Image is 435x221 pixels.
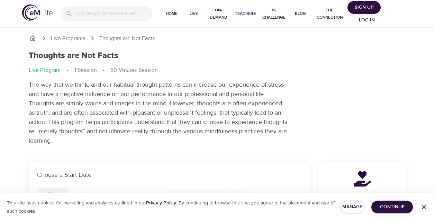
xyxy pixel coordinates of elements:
[371,201,413,213] button: Continue
[110,66,157,74] p: 60 Minutes Session
[350,14,383,27] button: Log in
[75,6,152,21] input: Find programs, teachers, etc...
[29,34,407,42] nav: breadcrumb
[350,3,378,12] span: Sign Up
[341,201,365,213] button: Manage
[37,170,302,180] p: Choose a Start Date
[347,1,381,14] button: Sign Up
[29,80,288,145] p: The way that we think, and our habitual thought patterns can increase our experience of stress an...
[208,7,229,21] span: On-Demand
[353,16,381,25] span: Log in
[163,10,180,17] span: Home
[377,203,407,211] span: Continue
[292,10,309,17] span: Blog
[235,10,256,17] span: Teachers
[29,66,61,74] p: Live Program
[261,7,287,21] span: 1% Challenge
[49,191,56,196] div: Sep
[314,7,345,21] span: The Connection
[74,66,97,74] p: 1 Session
[346,203,359,211] span: Manage
[51,35,85,42] a: Live Programs
[146,200,176,206] a: Privacy Policy
[29,66,407,75] nav: breadcrumb
[22,4,53,21] img: logo
[29,51,118,61] h1: Thoughts are Not Facts
[185,10,202,17] span: Live
[99,35,155,42] p: Thoughts are Not Facts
